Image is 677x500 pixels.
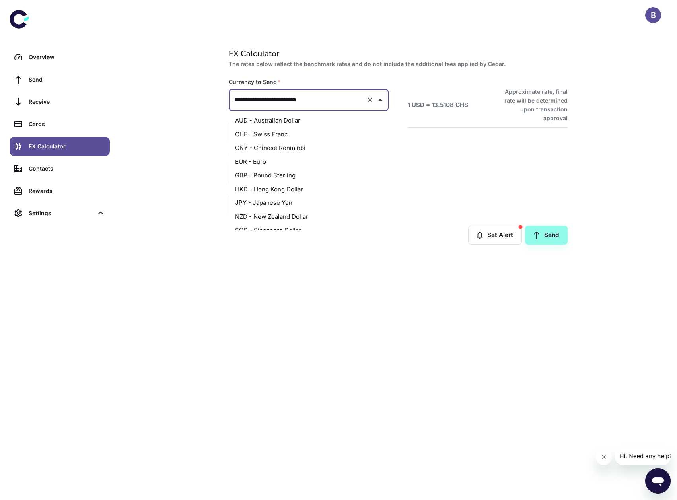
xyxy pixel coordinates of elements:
a: Send [525,226,568,245]
li: GBP - Pound Sterling [229,169,389,183]
button: Close [375,94,386,105]
li: AUD - Australian Dollar [229,114,389,128]
h6: 1 USD = 13.5108 GHS [408,101,468,110]
div: Contacts [29,164,105,173]
a: Overview [10,48,110,67]
h6: Approximate rate, final rate will be determined upon transaction approval [496,88,568,123]
div: Settings [10,204,110,223]
button: Clear [364,94,375,105]
button: B [645,7,661,23]
a: FX Calculator [10,137,110,156]
li: CHF - Swiss Franc [229,128,389,142]
div: Settings [29,209,93,218]
label: Currency to Send [229,78,281,86]
div: Receive [29,97,105,106]
a: Cards [10,115,110,134]
div: Overview [29,53,105,62]
div: Rewards [29,187,105,195]
button: Set Alert [468,226,522,245]
iframe: Close message [596,449,612,465]
a: Send [10,70,110,89]
div: Cards [29,120,105,128]
li: EUR - Euro [229,155,389,169]
a: Contacts [10,159,110,178]
span: Hi. Need any help? [5,6,57,12]
li: HKD - Hong Kong Dollar [229,183,389,196]
a: Receive [10,92,110,111]
a: Rewards [10,181,110,200]
li: JPY - Japanese Yen [229,196,389,210]
li: NZD - New Zealand Dollar [229,210,389,224]
iframe: Message from company [615,447,671,465]
iframe: Button to launch messaging window [645,468,671,494]
li: CNY - Chinese Renminbi [229,141,389,155]
h1: FX Calculator [229,48,564,60]
li: SGD - Singapore Dollar [229,224,389,237]
div: FX Calculator [29,142,105,151]
div: Send [29,75,105,84]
